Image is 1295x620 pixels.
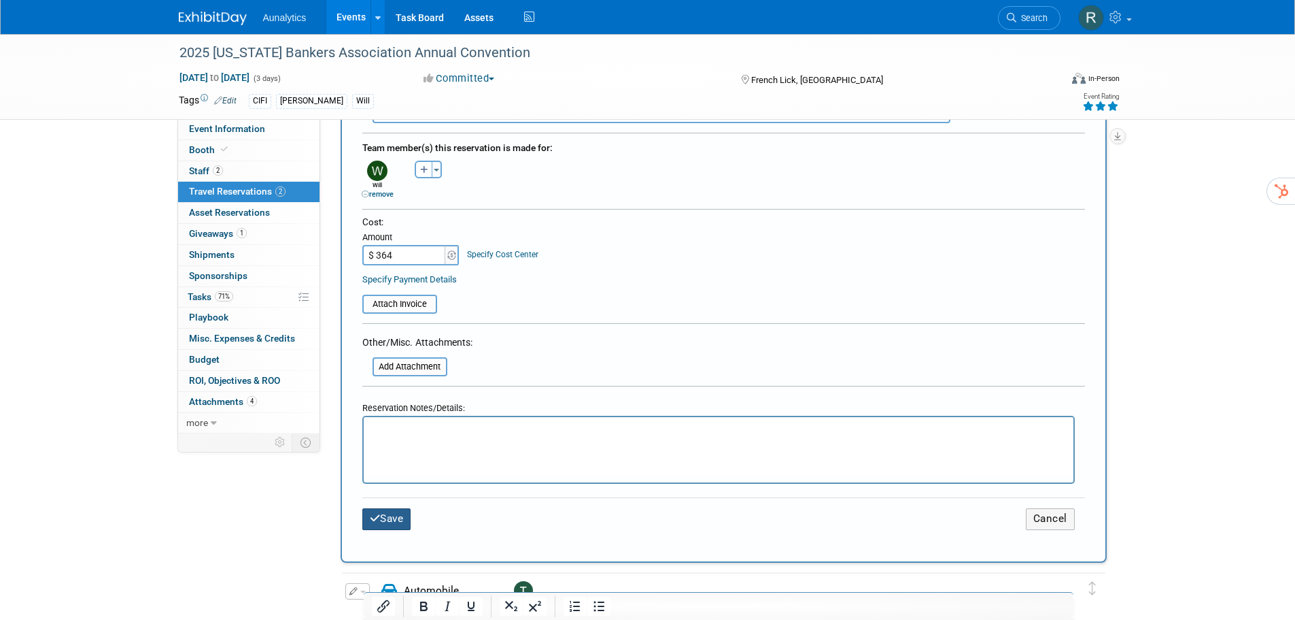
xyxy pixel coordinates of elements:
iframe: Rich Text Area [364,417,1073,476]
span: Staff [189,165,223,176]
a: Search [998,6,1060,30]
span: 2 [275,186,286,197]
span: Budget [189,354,220,365]
span: Booth [189,144,230,155]
span: 4 [247,396,257,406]
td: Toggle Event Tabs [292,434,320,451]
span: (3 days) [252,74,281,83]
span: more [186,417,208,428]
img: Ryan Wilson [1078,5,1104,31]
span: Misc. Expenses & Credits [189,333,295,344]
span: Event Information [189,123,265,134]
a: Playbook [178,308,320,328]
div: Event Rating [1082,93,1119,100]
button: Save [362,508,411,529]
div: Tim Killilea [511,581,534,608]
span: Asset Reservations [189,207,270,218]
span: 2 [213,165,223,176]
i: Click and drag to move item [1089,582,1096,595]
span: Tasks [188,291,233,302]
a: Misc. Expenses & Credits [178,329,320,349]
div: Will [352,94,374,108]
button: Committed [419,71,500,86]
a: Giveaways1 [178,224,320,244]
div: [PERSON_NAME] [276,94,347,108]
a: Booth [178,140,320,161]
a: Event Information [178,119,320,140]
span: Shipments [189,249,235,260]
div: Cost: [362,216,1085,229]
div: In-Person [1088,74,1120,84]
span: 1 [237,228,247,238]
a: Asset Reservations [178,203,320,223]
a: Shipments [178,245,320,265]
td: Personalize Event Tab Strip [269,434,292,451]
span: Automobile [404,585,459,597]
a: Specify Payment Details [362,274,457,284]
div: 2025 [US_STATE] Bankers Association Annual Convention [175,41,1040,65]
div: Other/Misc. Attachments: [362,336,472,353]
span: Search [1016,13,1048,23]
a: Budget [178,350,320,370]
div: CIFI [249,94,271,108]
i: Booth reservation complete [221,146,228,153]
div: Reservation Notes/Details: [362,396,1075,416]
span: ROI, Objectives & ROO [189,375,280,386]
span: Sponsorships [189,270,247,281]
span: Attachments [189,396,257,407]
a: Staff2 [178,161,320,182]
a: Tasks71% [178,287,320,308]
span: French Lick, [GEOGRAPHIC_DATA] [751,75,883,85]
img: Tim Killilea [514,581,533,600]
img: Format-Inperson.png [1072,73,1086,84]
a: ROI, Objectives & ROO [178,371,320,391]
img: ExhibitDay [179,12,247,25]
span: Aunalytics [263,12,307,23]
a: Sponsorships [178,266,320,287]
div: Event Format [980,71,1120,91]
div: Amount [362,231,461,245]
span: 71% [215,291,233,301]
span: Giveaways [189,228,247,239]
span: Playbook [189,312,228,323]
i: Automobile [381,583,397,599]
a: Specify Cost Center [467,250,538,259]
div: Team member(s) this reservation is made for: [362,135,1085,157]
a: Edit [214,96,237,105]
a: Travel Reservations2 [178,182,320,202]
a: Attachments4 [178,392,320,412]
button: Cancel [1026,508,1075,529]
td: Tags [179,93,237,109]
span: [DATE] [DATE] [179,71,250,84]
div: Will [356,181,400,200]
span: Travel Reservations [189,186,286,197]
span: to [208,72,221,83]
a: more [178,413,320,434]
a: remove [362,190,394,199]
img: W.jpg [367,161,387,181]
